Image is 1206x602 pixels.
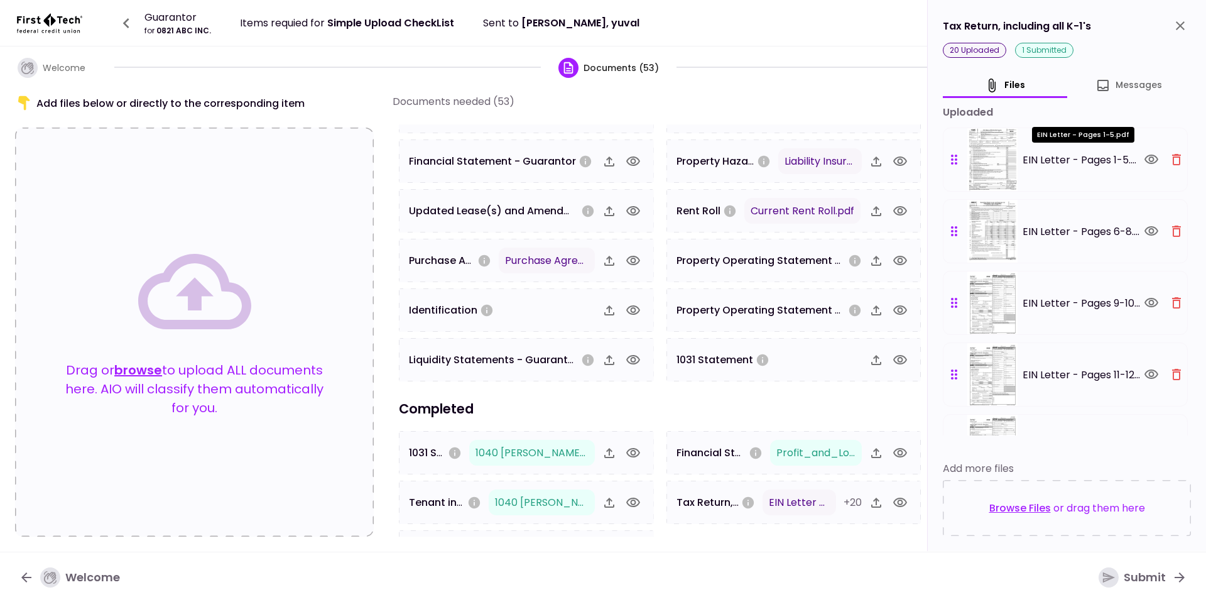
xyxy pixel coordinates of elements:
div: Sent to [483,15,639,31]
div: EIN Letter - Pages 1-5.pdf [1032,127,1134,143]
p: Drag or to upload ALL documents here. AIO will classify them automatically for you. [65,361,323,417]
span: Liability Insurance Policy.pdf [785,154,922,168]
button: browse [114,361,162,380]
span: Profit_and_Loss_Dec_2025.pdf [776,446,938,460]
button: close [1170,15,1191,36]
div: uploaded [943,104,1188,120]
button: files [943,78,1067,93]
svg: Please upload your 1031 Exchange Statement. [448,446,462,460]
span: 1040 MCKEE NANCY P - 2023 2 pages only.pdf [475,446,702,460]
button: Documents (53) [560,48,658,88]
span: Welcome [43,62,85,74]
span: 1040 MCKEE NANCY P - 2023 2 pages only.pdf [495,495,721,510]
span: Documents (53) [584,62,659,74]
svg: Please upload your Property Purchase and Sales Agreement. [477,254,491,268]
span: +20 [844,495,862,510]
button: Welcome [9,561,130,594]
div: Submit [1099,567,1166,588]
span: Financial Statement - Guarantor [409,154,576,168]
span: Property Hazard Insurance Policy [676,154,844,168]
svg: Please upload a front and back copy of your Driver's License. All authorized individual guarantor... [480,304,494,317]
span: 1031 Statement [676,353,753,367]
img: +geVjTAAAABklEQVQDAFzw4GSW3P4JAAAAAElFTkSuQmCC [967,271,1018,334]
span: Financial Statement - Borrower [676,446,836,460]
span: Current Rent Roll.pdf [751,204,854,218]
div: Items requied for [240,15,454,31]
div: Guarantor [144,9,211,25]
span: Purchase Agreement.pdf [505,253,630,268]
span: 1031 Statement [409,446,486,460]
svg: Please upload a copy of your current property Hazard Insurance Policy. [757,155,771,168]
div: 0821 ABC INC. [144,25,211,36]
div: or drag them here [943,480,1191,536]
img: yzi5boAAAAGSURBVAMAHWT+ZJsv7qIAAAAASUVORK5CYII= [967,415,1018,478]
svg: Please provide your fully executed Tenant in Common Agreement. [467,496,481,510]
span: Purchase Agreement [409,253,516,268]
span: EIN Letter - Pages 1-5.pdf [769,495,894,510]
img: 0KMyNwAAAAGSURBVAMACrATc7RiFA4AAAAASUVORK5CYII= [967,343,1018,406]
div: Add files below or directly to the corresponding item [15,94,374,112]
img: Logo [15,4,84,43]
svg: Please provide a current detailed rent roll summary, including past due balances [723,204,737,218]
img: xqD+UAAAAAGSURBVAMAEEHcJmij1OgAAAAASUVORK5CYII= [967,128,1018,191]
button: Messages [1067,78,1192,93]
svg: Please upload your 1031 Exchange Statement. [756,353,769,367]
span: Simple Upload CheckList [327,16,454,30]
span: Identification [409,303,477,317]
svg: Please upload your most current and historical guarantor financial statements. [579,155,592,168]
svg: Please provide any new or updated lease(s) and/or amendment(s). [581,204,595,218]
div: Welcome [40,567,120,588]
button: Submit [1089,561,1197,594]
div: Tax Return, including all K-1's [943,15,1191,36]
svg: Please provide current copies of guarantor liquidity statements, including recent bank/brokerage ... [581,353,595,367]
div: 1 submitted [1015,43,1073,58]
button: Browse Files [989,500,1051,516]
svg: Please upload your most current Property Operating Statement. [848,304,862,317]
h3: Completed [393,399,927,419]
span: Liquidity Statements - Guarantor [409,353,579,367]
span: EIN Letter - Pages 1-5.pdf [1023,152,1141,168]
span: [PERSON_NAME], yuval [521,16,639,30]
span: Property Operating Statement Year to Date [676,303,899,317]
svg: Please upload your most current and historical borrower financial statements. [749,446,763,460]
div: 20 uploaded [943,43,1006,58]
span: Rent Roll [676,204,720,218]
svg: Please provide Federal Tax Return & all K1’s, Schedules and Statements. [741,496,755,510]
img: bN1wnwAAAAZJREFUAwD3C6pUmWhrHwAAAABJRU5ErkJggg== [967,200,1018,263]
span: EIN Letter - Pages 9-10.pdf [1023,295,1141,311]
span: Tenant in Common Agreement [409,495,567,510]
svg: Please upload your year end Property Operating Statement. [848,254,862,268]
span: Property Operating Statement Year End [676,253,879,268]
div: document detail tabs [943,78,1191,93]
span: EIN Letter - Pages 11-12.pdf [1023,367,1141,383]
span: for [144,25,155,36]
span: Tax Return, including all K-1's [676,495,822,510]
div: Documents needed (53) [393,94,514,109]
span: Updated Lease(s) and Amendment(s) [409,204,606,218]
div: Add more files [943,461,1191,476]
button: Welcome [8,48,95,88]
span: EIN Letter - Pages 6-8.pdf [1023,224,1141,239]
